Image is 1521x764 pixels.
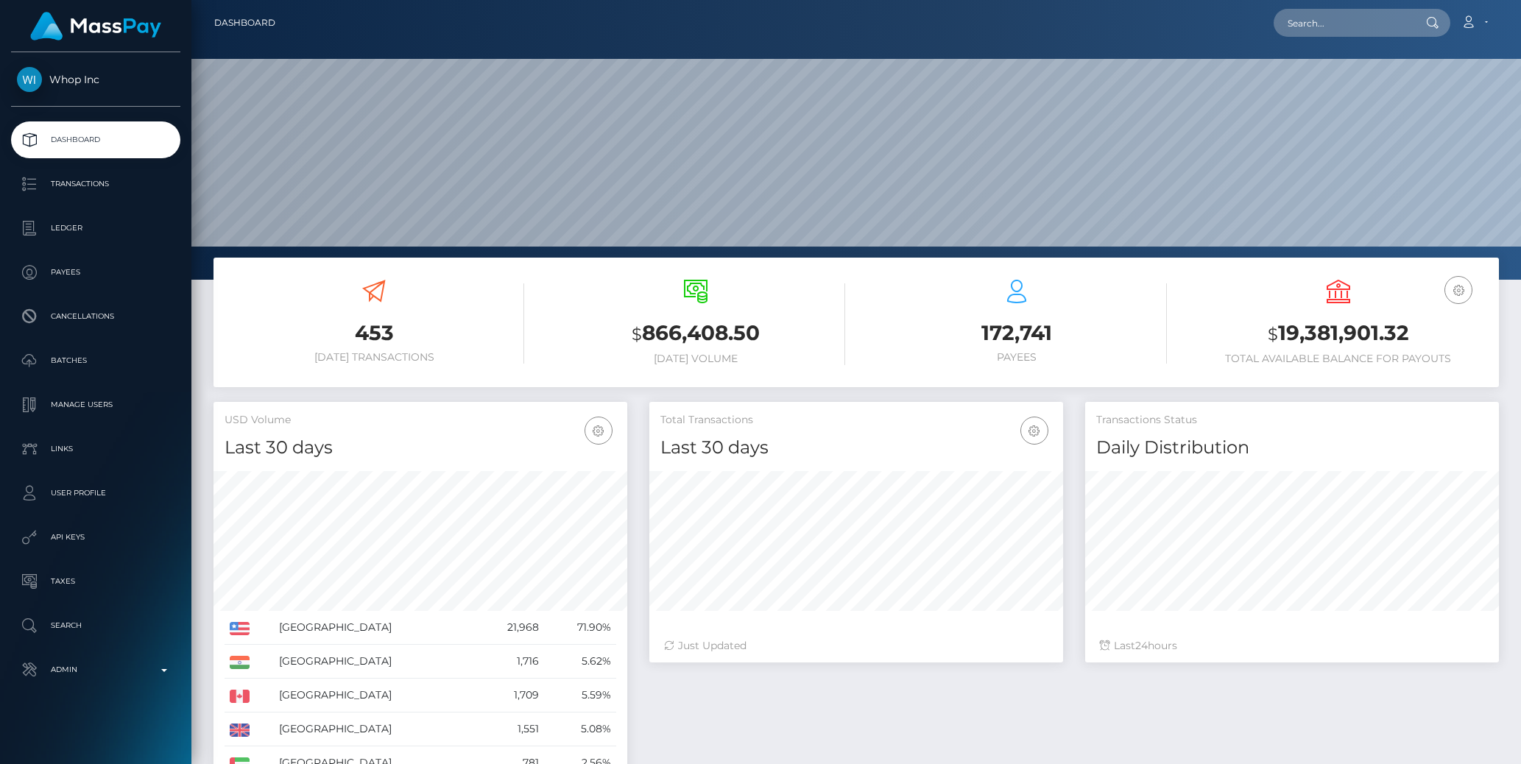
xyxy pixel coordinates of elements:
img: US.png [230,622,250,635]
p: Dashboard [17,129,174,151]
td: 21,968 [475,611,543,645]
p: User Profile [17,482,174,504]
h5: Transactions Status [1096,413,1488,428]
td: 5.59% [544,679,616,712]
td: 1,709 [475,679,543,712]
a: Payees [11,254,180,291]
img: MassPay Logo [30,12,161,40]
a: Admin [11,651,180,688]
h6: Total Available Balance for Payouts [1189,353,1489,365]
img: GB.png [230,724,250,737]
h3: 19,381,901.32 [1189,319,1489,349]
img: Whop Inc [17,67,42,92]
a: API Keys [11,519,180,556]
div: Last hours [1100,638,1484,654]
h3: 453 [225,319,524,347]
h6: [DATE] Transactions [225,351,524,364]
h4: Last 30 days [225,435,616,461]
h4: Last 30 days [660,435,1052,461]
a: Ledger [11,210,180,247]
p: Search [17,615,174,637]
a: Transactions [11,166,180,202]
span: Whop Inc [11,73,180,86]
td: [GEOGRAPHIC_DATA] [274,679,475,712]
p: API Keys [17,526,174,548]
p: Payees [17,261,174,283]
td: 71.90% [544,611,616,645]
a: Links [11,431,180,467]
a: Cancellations [11,298,180,335]
img: CA.png [230,690,250,703]
small: $ [1268,324,1278,344]
div: Just Updated [664,638,1048,654]
td: [GEOGRAPHIC_DATA] [274,712,475,746]
h6: Payees [867,351,1167,364]
a: Batches [11,342,180,379]
a: Dashboard [214,7,275,38]
h6: [DATE] Volume [546,353,846,365]
h5: Total Transactions [660,413,1052,428]
img: IN.png [230,656,250,669]
h4: Daily Distribution [1096,435,1488,461]
td: 1,716 [475,645,543,679]
td: 5.62% [544,645,616,679]
small: $ [632,324,642,344]
a: Taxes [11,563,180,600]
span: 24 [1135,639,1148,652]
td: [GEOGRAPHIC_DATA] [274,611,475,645]
td: 5.08% [544,712,616,746]
a: Search [11,607,180,644]
p: Batches [17,350,174,372]
td: 1,551 [475,712,543,746]
h3: 866,408.50 [546,319,846,349]
a: Manage Users [11,386,180,423]
p: Ledger [17,217,174,239]
p: Cancellations [17,305,174,328]
p: Links [17,438,174,460]
p: Transactions [17,173,174,195]
p: Manage Users [17,394,174,416]
a: User Profile [11,475,180,512]
p: Taxes [17,570,174,593]
h3: 172,741 [867,319,1167,347]
h5: USD Volume [225,413,616,428]
a: Dashboard [11,121,180,158]
td: [GEOGRAPHIC_DATA] [274,645,475,679]
input: Search... [1274,9,1412,37]
p: Admin [17,659,174,681]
